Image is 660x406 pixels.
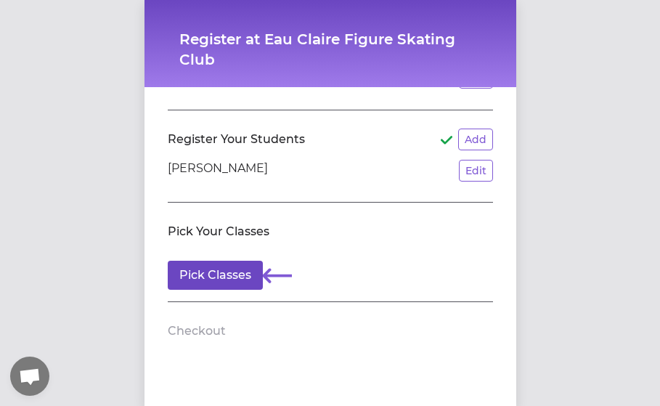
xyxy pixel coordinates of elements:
[10,357,49,396] div: Open chat
[168,160,268,182] p: [PERSON_NAME]
[458,129,493,150] button: Add
[459,160,493,182] button: Edit
[168,223,269,240] h2: Pick Your Classes
[179,29,481,70] h1: Register at Eau Claire Figure Skating Club
[168,261,263,290] button: Pick Classes
[168,322,226,340] h2: Checkout
[168,131,305,148] h2: Register Your Students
